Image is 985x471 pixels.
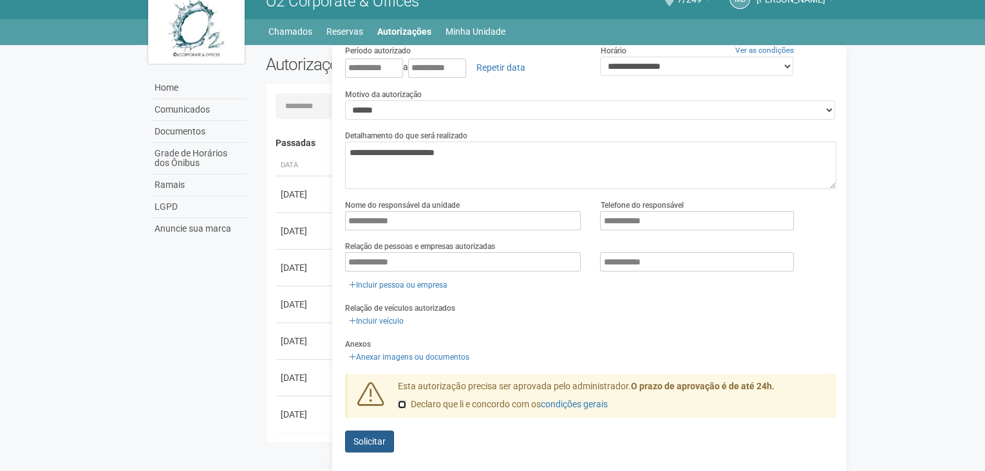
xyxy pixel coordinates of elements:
[151,196,247,218] a: LGPD
[268,23,312,41] a: Chamados
[345,89,422,100] label: Motivo da autorização
[345,338,371,350] label: Anexos
[266,55,541,74] h2: Autorizações
[398,400,406,409] input: Declaro que li e concordo com oscondições gerais
[345,45,411,57] label: Período autorizado
[345,199,460,211] label: Nome do responsável da unidade
[345,57,581,78] div: a
[541,399,608,409] a: condições gerais
[388,380,836,418] div: Esta autorização precisa ser aprovada pelo administrador.
[345,314,408,328] a: Incluir veículo
[353,436,386,447] span: Solicitar
[345,278,451,292] a: Incluir pessoa ou empresa
[345,241,495,252] label: Relação de pessoas e empresas autorizadas
[276,138,827,148] h4: Passadas
[281,335,328,347] div: [DATE]
[276,155,333,176] th: Data
[326,23,363,41] a: Reservas
[345,350,473,364] a: Anexar imagens ou documentos
[735,46,794,55] a: Ver as condições
[281,298,328,311] div: [DATE]
[151,218,247,239] a: Anuncie sua marca
[281,225,328,237] div: [DATE]
[345,130,467,142] label: Detalhamento do que será realizado
[377,23,431,41] a: Autorizações
[151,77,247,99] a: Home
[345,430,394,452] button: Solicitar
[468,57,534,78] a: Repetir data
[446,23,505,41] a: Minha Unidade
[281,408,328,421] div: [DATE]
[345,302,455,314] label: Relação de veículos autorizados
[151,143,247,174] a: Grade de Horários dos Ônibus
[151,99,247,121] a: Comunicados
[281,188,328,201] div: [DATE]
[600,199,683,211] label: Telefone do responsável
[151,174,247,196] a: Ramais
[281,371,328,384] div: [DATE]
[600,45,626,57] label: Horário
[631,381,774,391] strong: O prazo de aprovação é de até 24h.
[398,398,608,411] label: Declaro que li e concordo com os
[151,121,247,143] a: Documentos
[281,261,328,274] div: [DATE]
